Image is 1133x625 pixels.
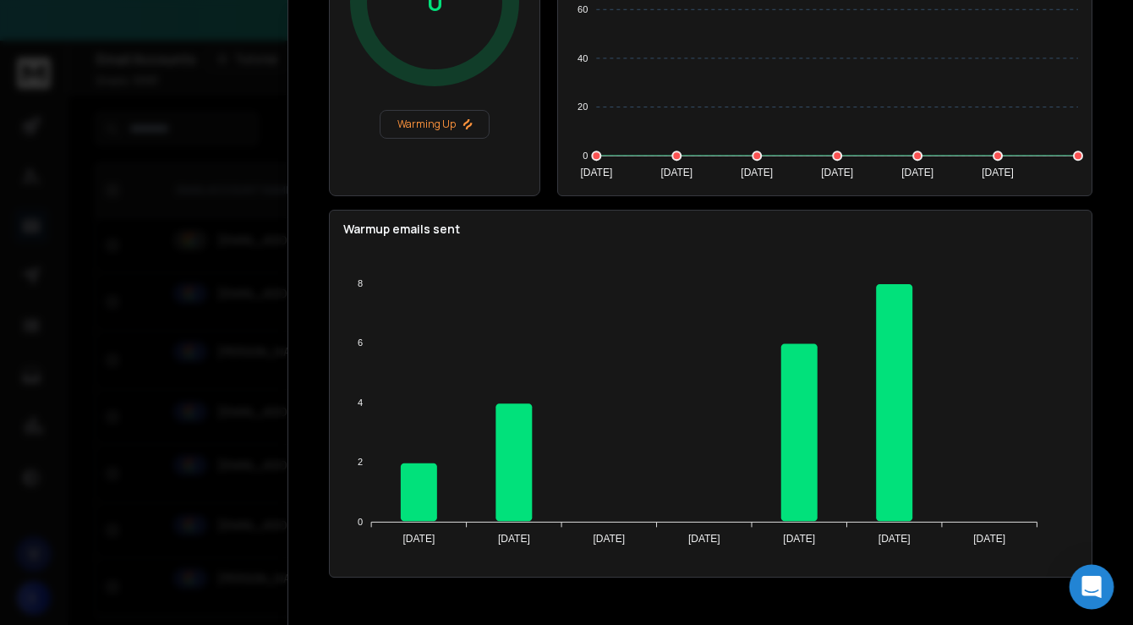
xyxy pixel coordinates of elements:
[402,533,435,545] tspan: [DATE]
[358,397,363,408] tspan: 4
[982,167,1014,178] tspan: [DATE]
[577,101,588,112] tspan: 20
[878,533,911,545] tspan: [DATE]
[783,533,815,545] tspan: [DATE]
[358,278,363,288] tspan: 8
[660,167,692,178] tspan: [DATE]
[358,517,363,527] tspan: 0
[741,167,773,178] tspan: [DATE]
[821,167,853,178] tspan: [DATE]
[498,533,530,545] tspan: [DATE]
[973,533,1005,545] tspan: [DATE]
[577,53,588,63] tspan: 40
[901,167,933,178] tspan: [DATE]
[577,4,588,14] tspan: 60
[358,337,363,348] tspan: 6
[343,221,1078,238] p: Warmup emails sent
[583,151,588,161] tspan: 0
[387,118,482,131] p: Warming Up
[358,457,363,467] tspan: 2
[1070,565,1114,610] div: Open Intercom Messenger
[593,533,625,545] tspan: [DATE]
[688,533,720,545] tspan: [DATE]
[580,167,612,178] tspan: [DATE]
